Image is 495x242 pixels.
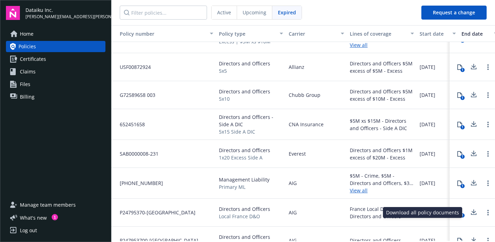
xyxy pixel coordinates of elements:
[219,183,269,191] span: Primary ML
[420,179,435,187] span: [DATE]
[289,121,324,128] span: CNA Insurance
[217,9,231,16] span: Active
[453,176,467,190] button: 1
[350,88,414,102] div: Directors and Officers $5M excess of $10M - Excess
[417,25,459,42] button: Start date
[289,179,297,187] span: AIG
[219,30,275,37] div: Policy type
[420,30,448,37] div: Start date
[216,25,286,42] button: Policy type
[421,6,487,20] button: Request a change
[20,66,36,77] span: Claims
[289,150,306,157] span: Everest
[460,68,465,72] div: 1
[25,6,105,20] button: Dataiku Inc.[PERSON_NAME][EMAIL_ADDRESS][PERSON_NAME][DOMAIN_NAME]
[114,30,206,37] div: Toggle SortBy
[114,179,163,187] span: [PHONE_NUMBER]
[120,6,207,20] input: Filter policies...
[6,91,105,102] a: Billing
[420,121,435,128] span: [DATE]
[484,120,492,129] a: Open options
[219,60,270,67] span: Directors and Officers
[350,30,406,37] div: Lines of coverage
[219,176,269,183] span: Management Liability
[460,96,465,100] div: 1
[460,38,465,43] div: 1
[289,63,304,71] span: Allianz
[278,9,296,16] span: Expired
[453,206,467,220] button: 1
[6,54,105,65] a: Certificates
[453,147,467,161] button: 1
[289,209,297,216] span: AIG
[219,113,283,128] span: Directors and Officers - Side A DIC
[350,60,414,74] div: Directors and Officers $5M excess of $5M - Excess
[6,199,105,211] a: Manage team members
[350,172,414,187] div: $5M - Crime, $5M - Directors and Officers, $3M - Fiduciary Liability, $5M - Employment Practices ...
[20,91,35,102] span: Billing
[6,6,20,20] img: navigator-logo.svg
[6,28,105,40] a: Home
[484,208,492,217] a: Open options
[20,199,76,211] span: Manage team members
[219,213,270,220] span: Local France D&O
[383,207,462,218] div: Download all policy documents
[420,91,435,99] span: [DATE]
[114,91,155,99] span: G72589658 003
[219,147,270,154] span: Directors and Officers
[6,79,105,90] a: Files
[114,30,206,37] div: Policy number
[20,28,34,40] span: Home
[219,154,270,161] span: 1x20 Excess Side A
[243,9,266,16] span: Upcoming
[453,118,467,131] button: 1
[460,213,465,218] div: 1
[25,14,105,20] span: [PERSON_NAME][EMAIL_ADDRESS][PERSON_NAME][DOMAIN_NAME]
[453,60,467,74] button: 1
[6,214,58,221] button: What's new1
[114,150,158,157] span: SAB0000008-231
[286,25,347,42] button: Carrier
[52,214,58,220] div: 1
[20,225,37,236] div: Log out
[350,117,414,132] div: $5M xs $15M - Directors and Officers - Side A DIC
[460,184,465,188] div: 1
[289,30,337,37] div: Carrier
[453,88,467,102] button: 1
[20,79,30,90] span: Files
[219,88,270,95] span: Directors and Officers
[114,63,151,71] span: USF00872924
[350,187,414,194] a: View all
[420,150,435,157] span: [DATE]
[484,91,492,99] a: Open options
[420,63,435,71] span: [DATE]
[20,54,46,65] span: Certificates
[219,128,283,135] span: 5x15 Side A DIC
[219,233,270,241] span: Directors and Officers
[6,41,105,52] a: Policies
[350,205,414,220] div: France Local D&O - Directors and Officers
[114,121,145,128] span: 652451658
[19,41,36,52] span: Policies
[219,205,270,213] span: Directors and Officers
[219,95,270,102] span: 5x10
[114,209,195,216] span: P24795370-[GEOGRAPHIC_DATA]
[20,214,47,221] span: What ' s new
[25,6,105,14] span: Dataiku Inc.
[484,63,492,71] a: Open options
[6,66,105,77] a: Claims
[461,30,490,37] div: End date
[460,155,465,159] div: 1
[484,179,492,187] a: Open options
[460,125,465,129] div: 1
[350,147,414,161] div: Directors and Officers $1M excess of $20M - Excess
[484,150,492,158] a: Open options
[350,41,414,49] a: View all
[347,25,417,42] button: Lines of coverage
[289,91,320,99] span: Chubb Group
[219,67,270,74] span: 5x5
